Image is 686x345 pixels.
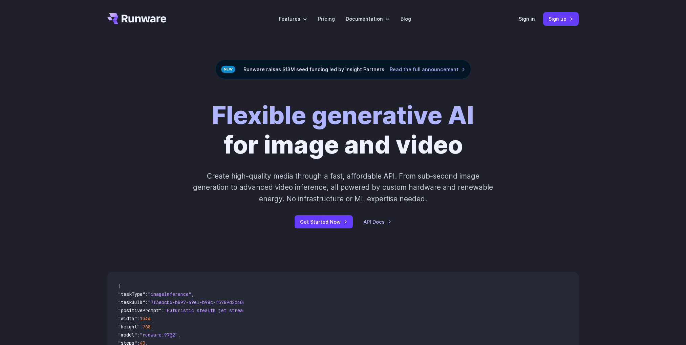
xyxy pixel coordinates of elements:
a: Read the full announcement [390,65,465,73]
a: Go to / [107,13,166,24]
span: "positivePrompt" [118,307,162,313]
span: "taskUUID" [118,299,145,305]
a: Blog [401,15,411,23]
label: Features [279,15,307,23]
span: 768 [143,324,151,330]
span: "model" [118,332,137,338]
div: Runware raises $13M seed funding led by Insight Partners [215,60,471,79]
label: Documentation [346,15,390,23]
span: : [137,316,140,322]
a: Sign in [519,15,535,23]
a: API Docs [364,218,391,226]
span: , [151,316,153,322]
a: Get Started Now [295,215,353,228]
span: "runware:97@2" [140,332,178,338]
span: : [145,299,148,305]
span: , [178,332,180,338]
h1: for image and video [212,101,474,160]
span: , [191,291,194,297]
span: : [162,307,164,313]
span: : [145,291,148,297]
span: "Futuristic stealth jet streaking through a neon-lit cityscape with glowing purple exhaust" [164,307,411,313]
p: Create high-quality media through a fast, affordable API. From sub-second image generation to adv... [192,170,494,204]
span: "height" [118,324,140,330]
span: , [151,324,153,330]
span: "7f3ebcb6-b897-49e1-b98c-f5789d2d40d7" [148,299,251,305]
span: "width" [118,316,137,322]
span: : [140,324,143,330]
span: 1344 [140,316,151,322]
span: "imageInference" [148,291,191,297]
strong: Flexible generative AI [212,100,474,130]
a: Sign up [543,12,579,25]
span: "taskType" [118,291,145,297]
span: { [118,283,121,289]
a: Pricing [318,15,335,23]
span: : [137,332,140,338]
